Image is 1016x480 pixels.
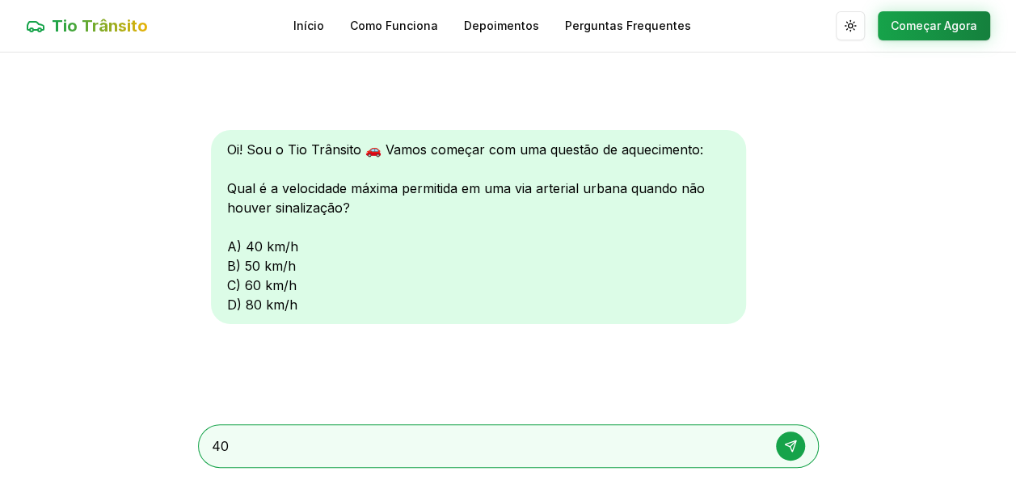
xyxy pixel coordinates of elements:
a: Início [293,18,324,34]
a: Perguntas Frequentes [565,18,691,34]
div: Oi! Sou o Tio Trânsito 🚗 Vamos começar com uma questão de aquecimento: Qual é a velocidade máxima... [211,130,746,324]
button: Começar Agora [878,11,990,40]
span: Tio Trânsito [52,15,148,37]
a: Tio Trânsito [26,15,148,37]
a: Depoimentos [464,18,539,34]
textarea: 40 [212,436,760,456]
a: Como Funciona [350,18,438,34]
